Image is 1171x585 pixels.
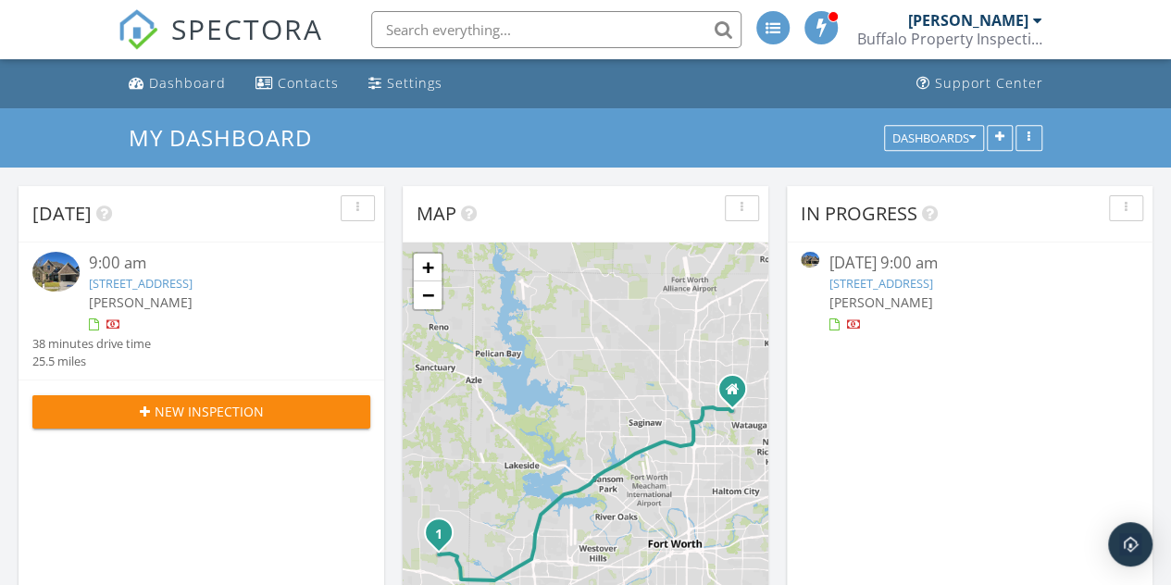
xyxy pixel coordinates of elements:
a: Zoom out [414,281,442,309]
span: In Progress [801,201,917,226]
a: [DATE] 9:00 am [STREET_ADDRESS] [PERSON_NAME] [801,252,1139,334]
div: Support Center [935,74,1043,92]
a: [STREET_ADDRESS] [828,275,932,292]
a: Contacts [248,67,346,101]
div: Dashboards [892,131,976,144]
a: SPECTORA [118,25,323,64]
a: Zoom in [414,254,442,281]
span: [PERSON_NAME] [89,293,193,311]
div: Dashboard [149,74,226,92]
a: Dashboard [121,67,233,101]
span: New Inspection [155,402,264,421]
span: [PERSON_NAME] [828,293,932,311]
div: Settings [387,74,442,92]
a: 9:00 am [STREET_ADDRESS] [PERSON_NAME] 38 minutes drive time 25.5 miles [32,252,370,370]
input: Search everything... [371,11,741,48]
a: Settings [361,67,450,101]
button: New Inspection [32,395,370,429]
div: 25.5 miles [32,353,151,370]
div: 38 minutes drive time [32,335,151,353]
div: [PERSON_NAME] [908,11,1028,30]
span: [DATE] [32,201,92,226]
div: 14516 Capridge Rd, Aledo, TX 76008 [439,532,450,543]
span: Map [417,201,456,226]
div: [DATE] 9:00 am [828,252,1110,275]
img: The Best Home Inspection Software - Spectora [118,9,158,50]
i: 1 [435,528,442,541]
div: 9:00 am [89,252,343,275]
img: 9556846%2Fcover_photos%2F0J0fKNc1giOBByEIs3CN%2Fsmall.jpg [32,252,80,292]
span: SPECTORA [171,9,323,48]
div: Contacts [278,74,339,92]
a: My Dashboard [129,122,328,153]
a: [STREET_ADDRESS] [89,275,193,292]
button: Dashboards [884,125,984,151]
a: Support Center [909,67,1051,101]
div: Open Intercom Messenger [1108,522,1152,566]
div: Buffalo Property Inspections [857,30,1042,48]
img: 9556846%2Fcover_photos%2F0J0fKNc1giOBByEIs3CN%2Fsmall.jpg [801,252,819,268]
